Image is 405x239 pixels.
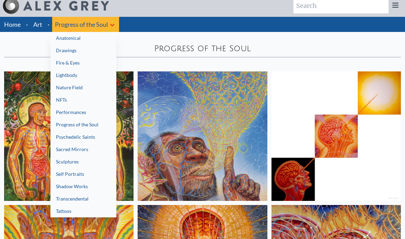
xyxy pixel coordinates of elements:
a: Lightbody [50,69,116,81]
a: Tattoos [50,205,116,217]
a: Fire & Eyes [50,57,116,69]
a: Shadow Works [50,180,116,193]
a: NFTs [50,94,116,106]
a: Performances [50,106,116,118]
a: Drawings [50,44,116,57]
a: Nature Field [50,81,116,94]
a: Transcendental [50,193,116,205]
a: Self Portraits [50,168,116,180]
a: Sacred Mirrors [50,143,116,156]
a: Psychedelic Saints [50,131,116,143]
a: Anatomical [50,32,116,44]
a: Sculptures [50,156,116,168]
a: Progress of the Soul [50,118,116,131]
